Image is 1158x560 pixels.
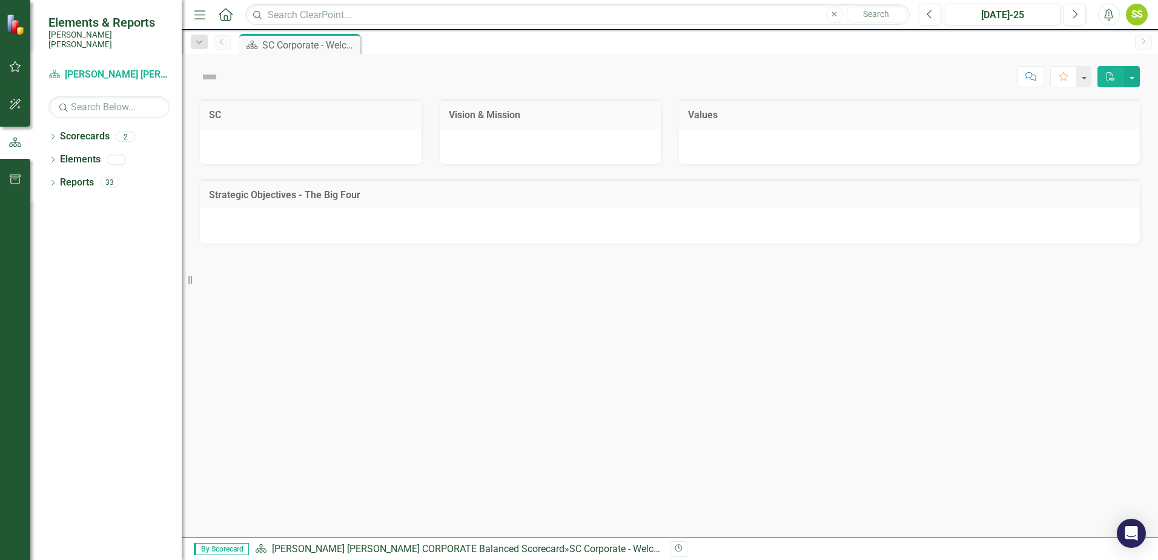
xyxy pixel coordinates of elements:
[245,4,910,25] input: Search ClearPoint...
[272,543,564,555] a: [PERSON_NAME] [PERSON_NAME] CORPORATE Balanced Scorecard
[6,14,27,35] img: ClearPoint Strategy
[60,176,94,190] a: Reports
[262,38,357,53] div: SC Corporate - Welcome to ClearPoint
[100,178,119,188] div: 33
[569,543,730,555] div: SC Corporate - Welcome to ClearPoint
[688,110,1131,121] h3: Values
[1117,519,1146,548] div: Open Intercom Messenger
[846,6,907,23] button: Search
[60,153,101,167] a: Elements
[48,96,170,118] input: Search Below...
[209,110,412,121] h3: SC
[255,542,661,556] div: »
[200,67,219,87] img: Not Defined
[194,543,249,555] span: By Scorecard
[1126,4,1148,25] button: SS
[209,190,1131,201] h3: Strategic Objectives - The Big Four
[60,130,110,144] a: Scorecards
[48,68,170,82] a: [PERSON_NAME] [PERSON_NAME] CORPORATE Balanced Scorecard
[48,15,170,30] span: Elements & Reports
[949,8,1056,22] div: [DATE]-25
[863,9,889,19] span: Search
[116,132,135,142] div: 2
[449,110,652,121] h3: Vision & Mission
[48,30,170,50] small: [PERSON_NAME] [PERSON_NAME]
[945,4,1060,25] button: [DATE]-25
